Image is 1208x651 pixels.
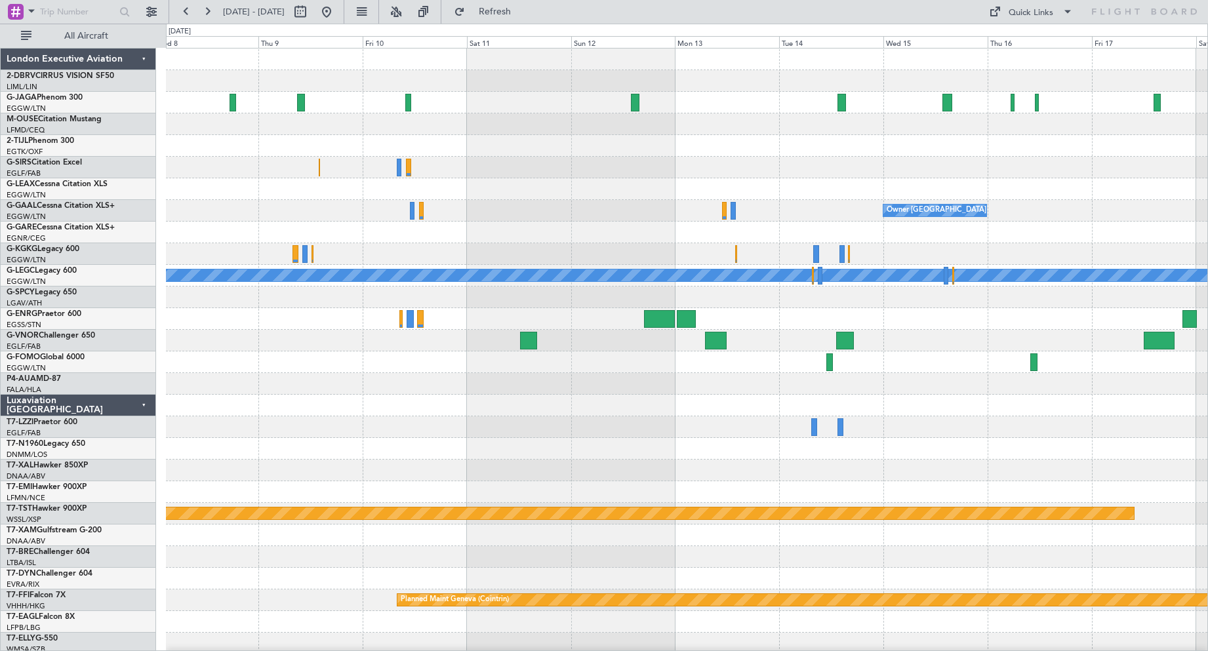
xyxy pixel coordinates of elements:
[7,255,46,265] a: EGGW/LTN
[7,224,37,231] span: G-GARE
[7,462,88,469] a: T7-XALHawker 850XP
[7,310,81,318] a: G-ENRGPraetor 600
[7,428,41,438] a: EGLF/FAB
[7,440,85,448] a: T7-N1960Legacy 650
[7,320,41,330] a: EGSS/STN
[7,591,66,599] a: T7-FFIFalcon 7X
[883,36,988,48] div: Wed 15
[7,450,47,460] a: DNMM/LOS
[40,2,115,22] input: Trip Number
[7,526,37,534] span: T7-XAM
[7,570,92,578] a: T7-DYNChallenger 604
[401,590,509,610] div: Planned Maint Geneva (Cointrin)
[7,601,45,611] a: VHHH/HKG
[258,36,363,48] div: Thu 9
[7,332,39,340] span: G-VNOR
[7,591,30,599] span: T7-FFI
[7,418,77,426] a: T7-LZZIPraetor 600
[7,515,41,524] a: WSSL/XSP
[7,125,45,135] a: LFMD/CEQ
[7,570,36,578] span: T7-DYN
[7,288,35,296] span: G-SPCY
[7,104,46,113] a: EGGW/LTN
[7,159,82,167] a: G-SIRSCitation Excel
[169,26,191,37] div: [DATE]
[7,505,32,513] span: T7-TST
[7,310,37,318] span: G-ENRG
[982,1,1079,22] button: Quick Links
[7,212,46,222] a: EGGW/LTN
[7,159,31,167] span: G-SIRS
[7,147,43,157] a: EGTK/OXF
[7,580,39,589] a: EVRA/RIX
[7,82,37,92] a: LIML/LIN
[7,363,46,373] a: EGGW/LTN
[7,115,38,123] span: M-OUSE
[34,31,138,41] span: All Aircraft
[363,36,467,48] div: Fri 10
[7,180,35,188] span: G-LEAX
[7,635,58,642] a: T7-ELLYG-550
[7,353,40,361] span: G-FOMO
[7,137,74,145] a: 2-TIJLPhenom 300
[7,613,39,621] span: T7-EAGL
[7,288,77,296] a: G-SPCYLegacy 650
[7,342,41,351] a: EGLF/FAB
[7,536,45,546] a: DNAA/ABV
[7,298,42,308] a: LGAV/ATH
[7,332,95,340] a: G-VNORChallenger 650
[1092,36,1196,48] div: Fri 17
[7,375,36,383] span: P4-AUA
[7,548,90,556] a: T7-BREChallenger 604
[7,94,83,102] a: G-JAGAPhenom 300
[7,526,102,534] a: T7-XAMGulfstream G-200
[7,483,87,491] a: T7-EMIHawker 900XP
[7,353,85,361] a: G-FOMOGlobal 6000
[7,168,41,178] a: EGLF/FAB
[7,493,45,503] a: LFMN/NCE
[571,36,675,48] div: Sun 12
[7,385,41,395] a: FALA/HLA
[7,267,35,275] span: G-LEGC
[988,36,1092,48] div: Thu 16
[7,202,115,210] a: G-GAALCessna Citation XLS+
[7,180,108,188] a: G-LEAXCessna Citation XLS
[7,558,36,568] a: LTBA/ISL
[7,418,33,426] span: T7-LZZI
[7,245,79,253] a: G-KGKGLegacy 600
[779,36,883,48] div: Tue 14
[7,72,114,80] a: 2-DBRVCIRRUS VISION SF50
[7,613,75,621] a: T7-EAGLFalcon 8X
[7,471,45,481] a: DNAA/ABV
[223,6,285,18] span: [DATE] - [DATE]
[7,115,102,123] a: M-OUSECitation Mustang
[468,7,523,16] span: Refresh
[7,267,77,275] a: G-LEGCLegacy 600
[14,26,142,47] button: All Aircraft
[448,1,527,22] button: Refresh
[1009,7,1053,20] div: Quick Links
[7,245,37,253] span: G-KGKG
[467,36,571,48] div: Sat 11
[154,36,258,48] div: Wed 8
[7,233,46,243] a: EGNR/CEG
[7,623,41,633] a: LFPB/LBG
[7,462,33,469] span: T7-XAL
[7,72,35,80] span: 2-DBRV
[7,202,37,210] span: G-GAAL
[7,440,43,448] span: T7-N1960
[7,277,46,286] a: EGGW/LTN
[7,190,46,200] a: EGGW/LTN
[7,635,35,642] span: T7-ELLY
[7,94,37,102] span: G-JAGA
[7,224,115,231] a: G-GARECessna Citation XLS+
[7,137,28,145] span: 2-TIJL
[7,483,32,491] span: T7-EMI
[7,505,87,513] a: T7-TSTHawker 900XP
[7,375,61,383] a: P4-AUAMD-87
[887,201,1068,220] div: Owner [GEOGRAPHIC_DATA] ([GEOGRAPHIC_DATA])
[675,36,779,48] div: Mon 13
[7,548,33,556] span: T7-BRE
